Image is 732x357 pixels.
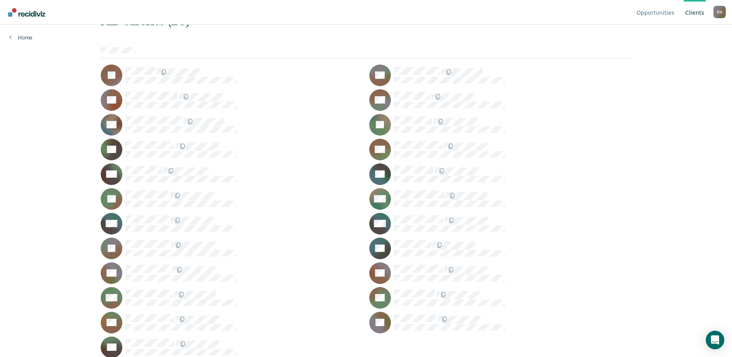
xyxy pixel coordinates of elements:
button: Profile dropdown button [713,6,726,18]
div: R A [713,6,726,18]
div: Open Intercom Messenger [706,331,724,349]
img: Recidiviz [8,8,45,17]
a: Home [9,34,32,41]
div: All Clients (23) [101,13,525,29]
